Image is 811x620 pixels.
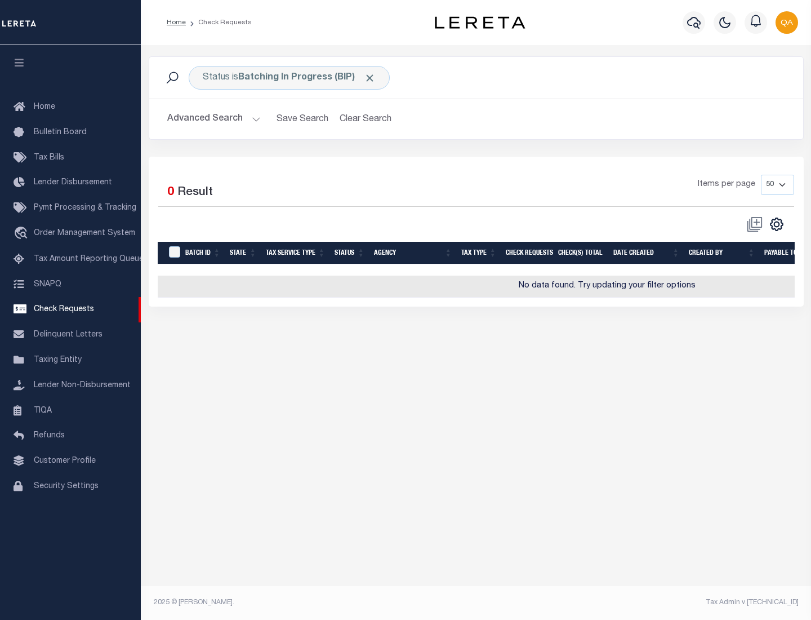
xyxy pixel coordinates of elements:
span: Tax Amount Reporting Queue [34,255,144,263]
span: Pymt Processing & Tracking [34,204,136,212]
th: Batch Id: activate to sort column ascending [181,242,225,265]
th: Created By: activate to sort column ascending [684,242,760,265]
span: Refunds [34,432,65,440]
span: Check Requests [34,305,94,313]
th: State: activate to sort column ascending [225,242,261,265]
th: Agency: activate to sort column ascending [369,242,457,265]
img: svg+xml;base64,PHN2ZyB4bWxucz0iaHR0cDovL3d3dy53My5vcmcvMjAwMC9zdmciIHBvaW50ZXItZXZlbnRzPSJub25lIi... [776,11,798,34]
th: Tax Type: activate to sort column ascending [457,242,501,265]
label: Result [177,184,213,202]
span: 0 [167,187,174,198]
div: Status is [189,66,390,90]
span: Click to Remove [364,72,376,84]
span: Tax Bills [34,154,64,162]
span: Home [34,103,55,111]
th: Tax Service Type: activate to sort column ascending [261,242,330,265]
span: SNAPQ [34,280,61,288]
th: Check(s) Total [554,242,609,265]
th: Status: activate to sort column ascending [330,242,369,265]
span: Security Settings [34,482,99,490]
span: Lender Non-Disbursement [34,382,131,389]
button: Advanced Search [167,108,261,130]
th: Date Created: activate to sort column ascending [609,242,684,265]
span: TIQA [34,406,52,414]
span: Items per page [698,179,755,191]
button: Save Search [270,108,335,130]
span: Customer Profile [34,457,96,465]
span: Order Management System [34,229,135,237]
b: Batching In Progress (BIP) [238,73,376,82]
i: travel_explore [14,227,32,241]
span: Taxing Entity [34,356,82,364]
button: Clear Search [335,108,396,130]
th: Check Requests [501,242,554,265]
a: Home [167,19,186,26]
li: Check Requests [186,17,252,28]
span: Bulletin Board [34,129,87,136]
div: 2025 © [PERSON_NAME]. [145,597,476,608]
span: Lender Disbursement [34,179,112,187]
span: Delinquent Letters [34,331,103,339]
div: Tax Admin v.[TECHNICAL_ID] [484,597,799,608]
img: logo-dark.svg [435,16,525,29]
